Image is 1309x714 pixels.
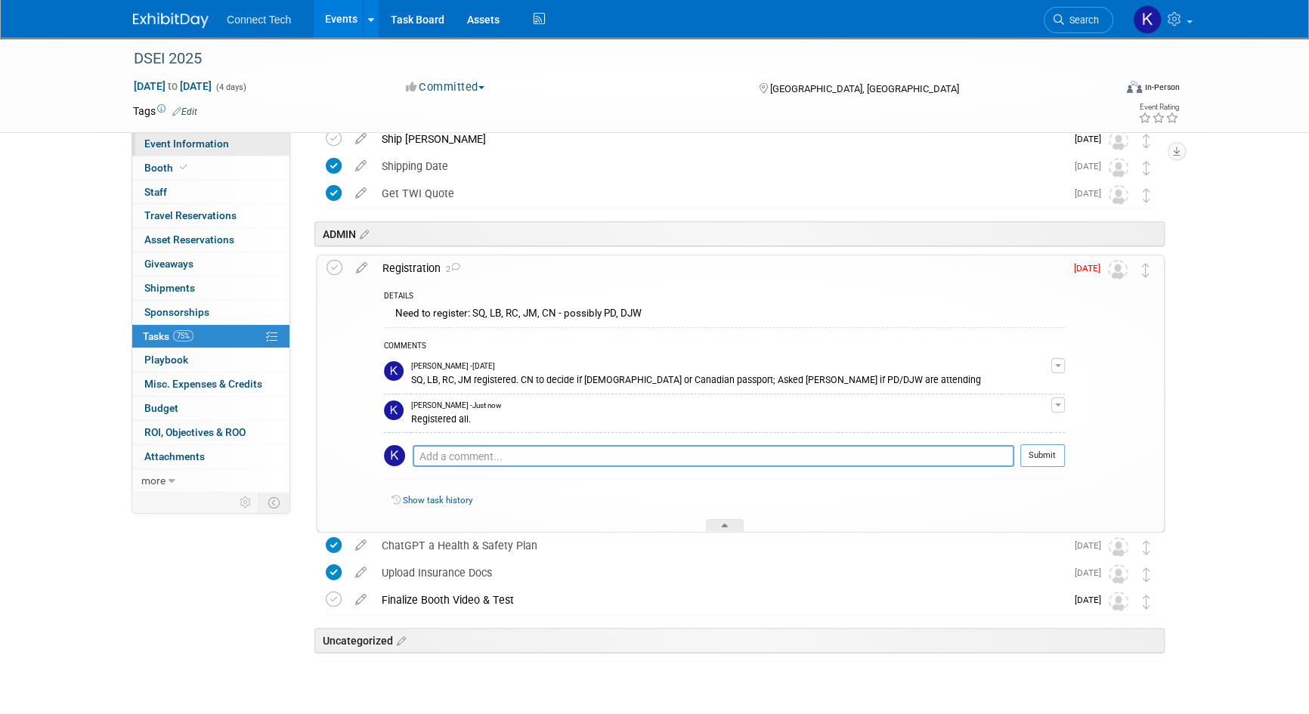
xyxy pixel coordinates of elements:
[411,400,501,411] span: [PERSON_NAME] - Just now
[144,306,209,318] span: Sponsorships
[348,159,374,173] a: edit
[132,228,289,252] a: Asset Reservations
[374,126,1066,152] div: Ship [PERSON_NAME]
[132,421,289,444] a: ROI, Objectives & ROO
[144,282,195,294] span: Shipments
[393,632,406,648] a: Edit sections
[259,493,290,512] td: Toggle Event Tabs
[133,104,197,119] td: Tags
[1143,567,1150,582] i: Move task
[1143,161,1150,175] i: Move task
[132,445,289,468] a: Attachments
[132,252,289,276] a: Giveaways
[1127,81,1142,93] img: Format-Inperson.png
[144,258,193,270] span: Giveaways
[132,397,289,420] a: Budget
[132,277,289,300] a: Shipments
[1109,592,1128,611] img: Unassigned
[1143,595,1150,609] i: Move task
[141,474,166,487] span: more
[173,330,193,342] span: 75%
[403,495,472,505] a: Show task history
[384,291,1065,304] div: DETAILS
[374,153,1066,179] div: Shipping Date
[172,107,197,117] a: Edit
[411,361,495,372] span: [PERSON_NAME] - [DATE]
[384,361,404,381] img: Kara Price
[132,181,289,204] a: Staff
[132,372,289,396] a: Misc. Expenses & Credits
[133,13,209,28] img: ExhibitDay
[132,469,289,493] a: more
[144,426,246,438] span: ROI, Objectives & ROO
[1064,14,1099,26] span: Search
[384,445,405,466] img: Kara Price
[1024,79,1180,101] div: Event Format
[1020,444,1065,467] button: Submit
[1109,131,1128,150] img: Unassigned
[1138,104,1179,111] div: Event Rating
[374,560,1066,586] div: Upload Insurance Docs
[348,132,374,146] a: edit
[1075,540,1109,551] span: [DATE]
[1075,595,1109,605] span: [DATE]
[1109,564,1128,584] img: Unassigned
[133,79,212,93] span: [DATE] [DATE]
[374,181,1066,206] div: Get TWI Quote
[356,226,369,241] a: Edit sections
[1075,188,1109,199] span: [DATE]
[1144,82,1180,93] div: In-Person
[1109,537,1128,557] img: Unassigned
[132,325,289,348] a: Tasks75%
[411,411,1051,425] div: Registered all.
[1142,263,1150,277] i: Move task
[132,156,289,180] a: Booth
[132,204,289,227] a: Travel Reservations
[1075,567,1109,578] span: [DATE]
[132,301,289,324] a: Sponsorships
[1074,263,1108,274] span: [DATE]
[227,14,291,26] span: Connect Tech
[348,566,374,580] a: edit
[384,400,404,420] img: Kara Price
[401,79,490,95] button: Committed
[1109,158,1128,178] img: Unassigned
[144,378,262,390] span: Misc. Expenses & Credits
[132,132,289,156] a: Event Information
[1075,134,1109,144] span: [DATE]
[1109,185,1128,205] img: Unassigned
[314,221,1165,246] div: ADMIN
[215,82,246,92] span: (4 days)
[144,354,188,366] span: Playbook
[1143,134,1150,148] i: Move task
[769,83,958,94] span: [GEOGRAPHIC_DATA], [GEOGRAPHIC_DATA]
[144,162,190,174] span: Booth
[384,304,1065,327] div: Need to register: SQ, LB, RC, JM, CN - possibly PD, DJW
[233,493,259,512] td: Personalize Event Tab Strip
[144,138,229,150] span: Event Information
[384,339,1065,355] div: COMMENTS
[348,187,374,200] a: edit
[132,348,289,372] a: Playbook
[348,593,374,607] a: edit
[1143,188,1150,202] i: Move task
[1108,260,1128,280] img: Unassigned
[144,186,167,198] span: Staff
[1075,161,1109,172] span: [DATE]
[143,330,193,342] span: Tasks
[166,80,180,92] span: to
[441,264,460,274] span: 2
[348,539,374,552] a: edit
[314,628,1165,653] div: Uncategorized
[1143,540,1150,555] i: Move task
[375,255,1065,281] div: Registration
[144,209,237,221] span: Travel Reservations
[144,450,205,462] span: Attachments
[144,233,234,246] span: Asset Reservations
[180,163,187,172] i: Booth reservation complete
[144,402,178,414] span: Budget
[411,372,1051,386] div: SQ, LB, RC, JM registered. CN to decide if [DEMOGRAPHIC_DATA] or Canadian passport; Asked [PERSON...
[374,533,1066,558] div: ChatGPT a Health & Safety Plan
[1133,5,1162,34] img: Kara Price
[1044,7,1113,33] a: Search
